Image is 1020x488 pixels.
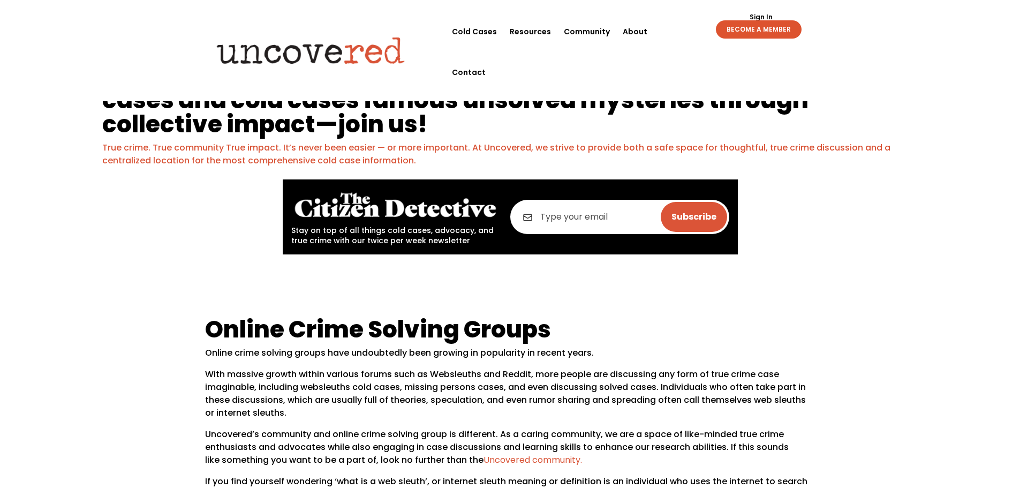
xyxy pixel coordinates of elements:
[102,64,918,141] h1: We’re building a platform to help uncover answers about cold cases and cold cases famous unsolved...
[338,108,418,140] a: join us
[452,11,497,52] a: Cold Cases
[623,11,647,52] a: About
[208,29,414,71] img: Uncovered logo
[510,200,729,234] input: Type your email
[205,347,594,359] span: Online crime solving groups have undoubtedly been growing in popularity in recent years.
[744,14,779,20] a: Sign In
[483,454,582,466] a: Uncovered community.
[102,141,890,167] a: True crime. True community True impact. It’s never been easier — or more important. At Uncovered,...
[716,20,802,39] a: BECOME A MEMBER
[291,188,500,246] div: Stay on top of all things cold cases, advocacy, and true crime with our twice per week newsletter
[205,313,551,346] span: Online Crime Solving Groups
[564,11,610,52] a: Community
[205,428,815,475] p: Uncovered’s community and online crime solving group is different. As a caring community, we are ...
[291,188,500,223] img: The Citizen Detective
[452,52,486,93] a: Contact
[205,368,815,428] p: With massive growth within various forums such as Websleuths and Reddit, more people are discussi...
[510,11,551,52] a: Resources
[661,202,727,232] input: Subscribe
